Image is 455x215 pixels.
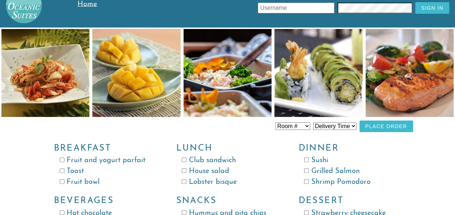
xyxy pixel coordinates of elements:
input: House salad [182,168,186,173]
label: House salad [182,166,275,177]
span: Home [77,1,97,8]
input: Lobster bisque [182,179,186,184]
label: Fruit bowl [60,177,153,187]
h3: Dinner [298,144,397,154]
button: Sign In [415,2,449,14]
input: Club sandwich [182,157,186,162]
input: Fruit and yogurt parfait [60,157,64,162]
h3: Lunch [176,144,275,154]
label: Sushi [304,155,397,166]
img: food-2.61876005.jpg [92,29,180,117]
label: Lobster bisque [182,177,275,187]
label: Fruit and yogurt parfait [60,155,153,166]
input: Grilled Salmon [304,168,309,173]
img: food-4.9b73d051.jpg [274,29,362,117]
label: Club sandwich [182,155,275,166]
label: Shrimp Pomodoro [304,177,397,187]
img: food-3.94f87b04.jpg [184,29,271,117]
input: Shrimp Pomodoro [304,179,309,184]
label: Grilled Salmon [304,166,397,177]
input: Strawberry cheesecake [304,210,309,215]
input: Fruit bowl [60,179,64,184]
img: food-1.8ac968cf.jpg [1,29,89,117]
input: Username [258,3,334,13]
input: Toast [60,168,64,173]
h3: Breakfast [54,144,153,154]
label: Toast [60,166,153,177]
input: Hummus and pita chips [182,210,186,215]
h3: Snacks [176,196,275,206]
input: Hot chocolate [60,210,64,215]
img: food-5.a1d200c0.jpg [366,29,454,117]
h3: Dessert [298,196,397,206]
button: Place Order [359,121,413,132]
h3: Beverages [54,196,153,206]
input: Sushi [304,157,309,162]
